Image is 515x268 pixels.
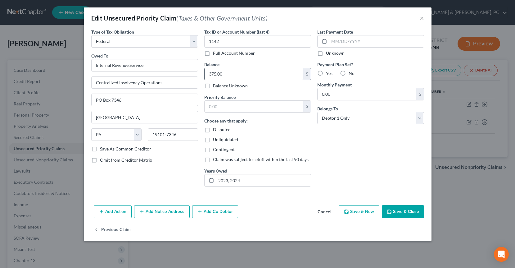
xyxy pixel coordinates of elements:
[416,88,424,100] div: $
[94,205,132,218] button: Add Action
[92,94,198,106] input: Apt, Suite, etc...
[313,206,336,218] button: Cancel
[91,53,108,58] span: Owed To
[176,14,268,22] span: (Taxes & Other Government Units)
[329,35,424,47] input: MM/DD/YYYY
[326,50,345,56] label: Unknown
[216,174,311,186] input: --
[91,29,134,35] span: Type of Tax Obligation
[92,77,198,89] input: Enter address...
[213,50,255,56] label: Full Account Number
[92,111,198,123] input: Enter city...
[100,146,151,152] label: Save As Common Creditor
[148,128,198,141] input: Enter zip...
[204,29,269,35] label: Tax ID or Account Number (last 4)
[134,205,190,218] button: Add Notice Address
[192,205,238,218] button: Add Co-Debtor
[91,59,198,72] input: Search creditor by name...
[213,127,231,132] span: Disputed
[317,61,424,68] label: Payment Plan Set?
[213,157,309,162] span: Claim was subject to setoff within the last 90 days
[205,101,303,113] input: 0.00
[317,81,352,88] label: Monthly Payment
[303,68,311,80] div: $
[382,205,424,218] button: Save & Close
[420,14,424,22] button: ×
[213,147,235,152] span: Contingent
[205,68,303,80] input: 0.00
[204,168,227,174] label: Years Owed
[349,71,355,76] span: No
[213,137,238,142] span: Unliquidated
[318,88,416,100] input: 0.00
[204,94,236,100] label: Priority Balance
[204,61,219,68] label: Balance
[326,71,332,76] span: Yes
[494,247,509,262] div: Open Intercom Messenger
[91,14,268,22] div: Edit Unsecured Priority Claim
[204,118,248,124] label: Choose any that apply:
[94,223,131,236] button: Previous Claim
[100,157,152,163] span: Omit from Creditor Matrix
[317,29,353,35] label: Last Payment Date
[303,101,311,113] div: $
[317,106,338,111] span: Belongs To
[213,83,248,89] label: Balance Unknown
[204,35,311,48] input: XXXX
[339,205,379,218] button: Save & New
